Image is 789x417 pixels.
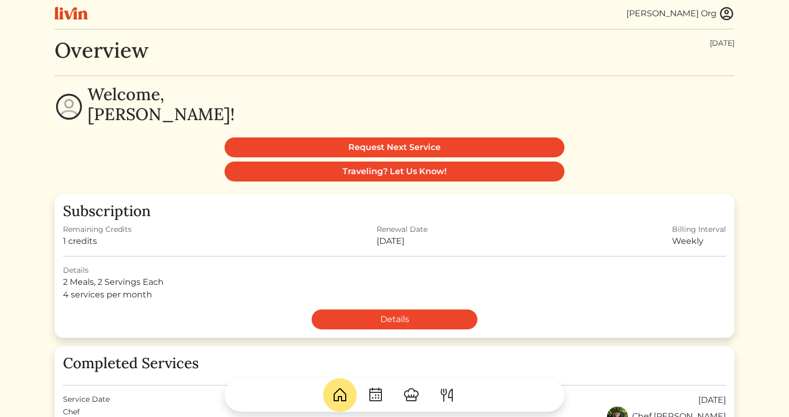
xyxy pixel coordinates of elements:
[672,235,726,248] div: Weekly
[672,224,726,235] div: Billing Interval
[367,387,384,403] img: CalendarDots-5bcf9d9080389f2a281d69619e1c85352834be518fbc73d9501aef674afc0d57.svg
[439,387,455,403] img: ForkKnife-55491504ffdb50bab0c1e09e7649658475375261d09fd45db06cec23bce548bf.svg
[63,355,726,372] h3: Completed Services
[63,235,132,248] div: 1 credits
[377,224,428,235] div: Renewal Date
[312,309,477,329] a: Details
[63,288,726,301] div: 4 services per month
[403,387,420,403] img: ChefHat-a374fb509e4f37eb0702ca99f5f64f3b6956810f32a249b33092029f8484b388.svg
[719,6,734,22] img: user_account-e6e16d2ec92f44fc35f99ef0dc9cddf60790bfa021a6ecb1c896eb5d2907b31c.svg
[55,92,83,121] img: profile-circle-6dcd711754eaac681cb4e5fa6e5947ecf152da99a3a386d1f417117c42b37ef2.svg
[63,224,132,235] div: Remaining Credits
[225,137,564,157] a: Request Next Service
[710,38,734,49] div: [DATE]
[55,38,148,63] h1: Overview
[88,84,234,125] h2: Welcome, [PERSON_NAME]!
[63,202,726,220] h3: Subscription
[55,7,88,20] img: livin-logo-a0d97d1a881af30f6274990eb6222085a2533c92bbd1e4f22c21b4f0d0e3210c.svg
[332,387,348,403] img: House-9bf13187bcbb5817f509fe5e7408150f90897510c4275e13d0d5fca38e0b5951.svg
[377,235,428,248] div: [DATE]
[63,276,726,288] div: 2 Meals, 2 Servings Each
[225,162,564,181] a: Traveling? Let Us Know!
[63,265,726,276] div: Details
[626,7,717,20] div: [PERSON_NAME] Org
